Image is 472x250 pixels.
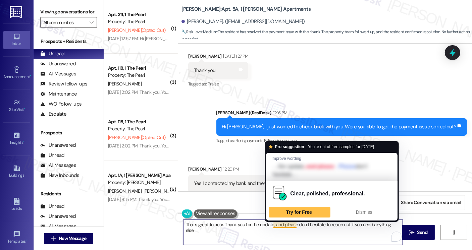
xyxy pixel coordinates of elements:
span: [PERSON_NAME] (Opted Out) [108,27,165,33]
span: Send [417,229,428,236]
a: Templates • [3,229,30,247]
div: Property: The Pearl [108,18,170,25]
i:  [51,236,56,241]
div: Apt. 311, 1 The Pearl [108,11,170,18]
span: Rent/payments , [235,138,264,143]
div: Property: The Pearl [108,125,170,132]
i:  [90,20,93,25]
div: Maintenance [40,90,77,98]
div: WO Follow-ups [40,101,82,108]
input: All communities [43,17,86,28]
a: Buildings [3,163,30,181]
button: Send [402,225,435,240]
div: Tagged as: [188,79,248,89]
div: Tagged as: [216,136,467,145]
div: All Messages [40,70,76,77]
div: Unanswered [40,213,76,220]
span: Share Conversation via email [401,199,461,206]
div: Yes I contacted my bank and they are taking care of it. Thank you [194,180,332,187]
div: Unread [40,50,64,57]
textarea: To enrich screen reader interactions, please activate Accessibility in Grammarly extension settings [183,220,403,245]
a: Site Visit • [3,97,30,115]
div: Prospects + Residents [34,38,104,45]
div: Review follow-ups [40,80,87,87]
label: Viewing conversations for [40,7,97,17]
div: Thank you [194,67,215,74]
span: • [23,139,24,144]
div: Hi [PERSON_NAME], I just wanted to check back with you. Were you able to get the payment issue so... [222,123,457,130]
div: [DATE] 2:02 PM: Thank you. You will no longer receive texts from this thread. Please reply with '... [108,143,439,149]
div: All Messages [40,223,76,230]
div: Apt. 118, 1 The Pearl [108,118,170,125]
div: [DATE] 8:15 PM: Thank you. You will no longer receive texts from this thread. Please reply with '... [108,196,438,202]
div: [PERSON_NAME] (ResiDesk) [216,109,467,119]
div: 12:20 PM [222,166,239,173]
span: : The resident has resolved the payment issue with their bank. The property team followed up, and... [181,28,472,43]
span: Praise [208,81,219,87]
div: Unanswered [40,142,76,149]
div: Apt. 118, 1 The Pearl [108,65,170,72]
div: New Inbounds [40,172,79,179]
span: Billing discrepancy [264,138,297,143]
div: [PERSON_NAME] [188,166,343,175]
button: New Message [44,233,94,244]
span: [PERSON_NAME] [108,188,144,194]
div: All Messages [40,162,76,169]
div: Unread [40,152,64,159]
i:  [452,230,457,235]
a: Insights • [3,130,30,148]
img: ResiDesk Logo [10,6,23,18]
div: [PERSON_NAME]. ([EMAIL_ADDRESS][DOMAIN_NAME]) [181,18,305,25]
div: [DATE] 2:02 PM: Thank you. You will no longer receive texts from this thread. Please reply with '... [108,89,439,95]
a: Inbox [3,31,30,49]
div: Property: The Pearl [108,72,170,79]
div: Escalate [40,111,66,118]
div: Unanswered [40,60,76,67]
span: [PERSON_NAME] [144,188,177,194]
div: Prospects [34,129,104,136]
div: Residents [34,190,104,197]
span: [PERSON_NAME] [108,81,142,87]
i:  [409,230,414,235]
div: Property: [PERSON_NAME] [108,179,170,186]
b: [PERSON_NAME]: Apt. 5A, 1 [PERSON_NAME] Apartments [181,6,311,13]
span: • [24,106,25,111]
span: • [26,238,27,243]
div: Apt. 1A, 1 [PERSON_NAME] Apartments [108,172,170,179]
div: [PERSON_NAME] [188,53,248,62]
span: [PERSON_NAME] (Opted Out) [108,134,165,140]
span: New Message [59,235,86,242]
strong: 🔧 Risk Level: Medium [181,29,217,35]
button: Share Conversation via email [397,195,465,210]
div: Unread [40,203,64,210]
span: • [30,73,31,78]
div: 12:16 PM [271,109,287,116]
a: Leads [3,196,30,214]
div: [DATE] 1:27 PM [222,53,249,60]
